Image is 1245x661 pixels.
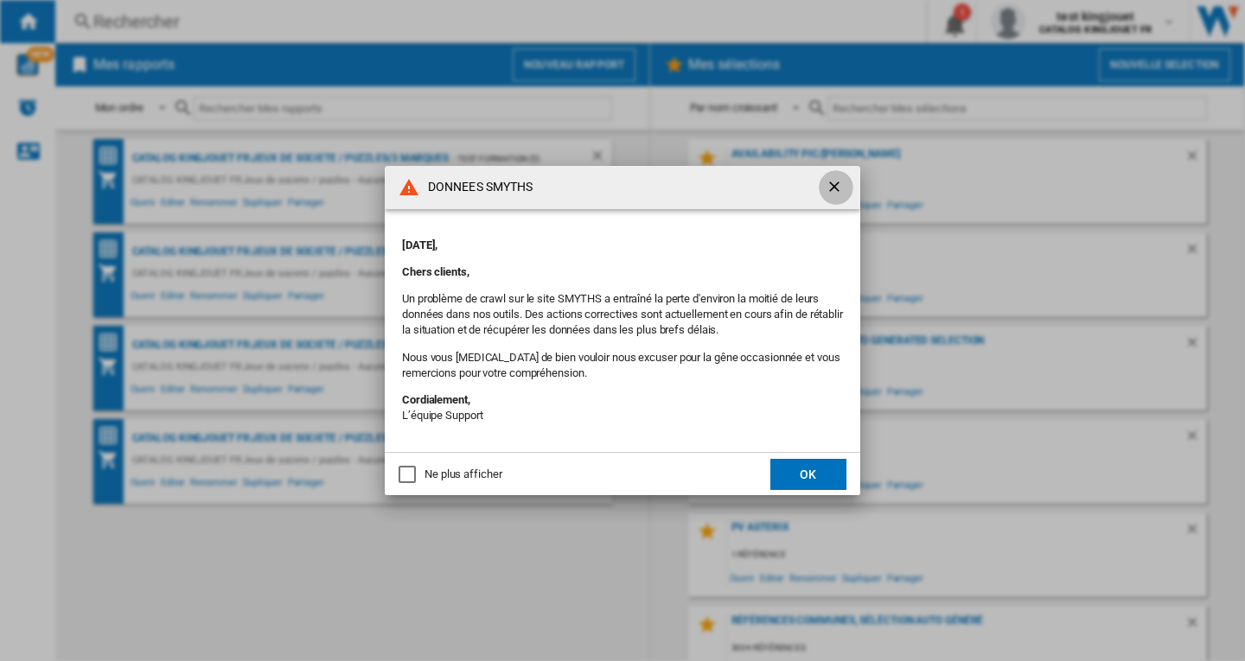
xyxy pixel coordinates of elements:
[770,459,846,490] button: OK
[402,393,470,406] strong: Cordialement,
[826,178,846,199] ng-md-icon: getI18NText('BUTTONS.CLOSE_DIALOG')
[819,170,853,205] button: getI18NText('BUTTONS.CLOSE_DIALOG')
[419,179,533,196] h4: DONNEES SMYTHS
[399,467,501,483] md-checkbox: Ne plus afficher
[402,350,843,381] p: Nous vous [MEDICAL_DATA] de bien vouloir nous excuser pour la gêne occasionnée et vous remercions...
[402,265,469,278] strong: Chers clients,
[402,291,843,339] p: Un problème de crawl sur le site SMYTHS a entraîné la perte d'environ la moitié de leurs données ...
[402,238,437,251] strong: [DATE],
[425,467,501,482] div: Ne plus afficher
[402,392,843,423] p: L’équipe Support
